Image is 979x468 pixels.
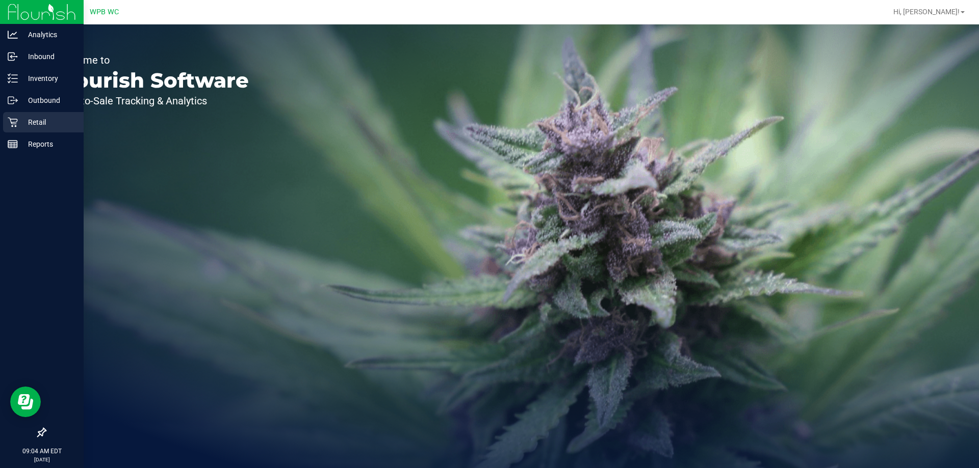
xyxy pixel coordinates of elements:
[5,447,79,456] p: 09:04 AM EDT
[5,456,79,463] p: [DATE]
[90,8,119,16] span: WPB WC
[893,8,960,16] span: Hi, [PERSON_NAME]!
[18,94,79,106] p: Outbound
[8,117,18,127] inline-svg: Retail
[18,29,79,41] p: Analytics
[55,70,249,91] p: Flourish Software
[55,96,249,106] p: Seed-to-Sale Tracking & Analytics
[8,95,18,105] inline-svg: Outbound
[18,138,79,150] p: Reports
[18,50,79,63] p: Inbound
[8,51,18,62] inline-svg: Inbound
[18,72,79,85] p: Inventory
[8,139,18,149] inline-svg: Reports
[8,73,18,84] inline-svg: Inventory
[55,55,249,65] p: Welcome to
[8,30,18,40] inline-svg: Analytics
[18,116,79,128] p: Retail
[10,387,41,417] iframe: Resource center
